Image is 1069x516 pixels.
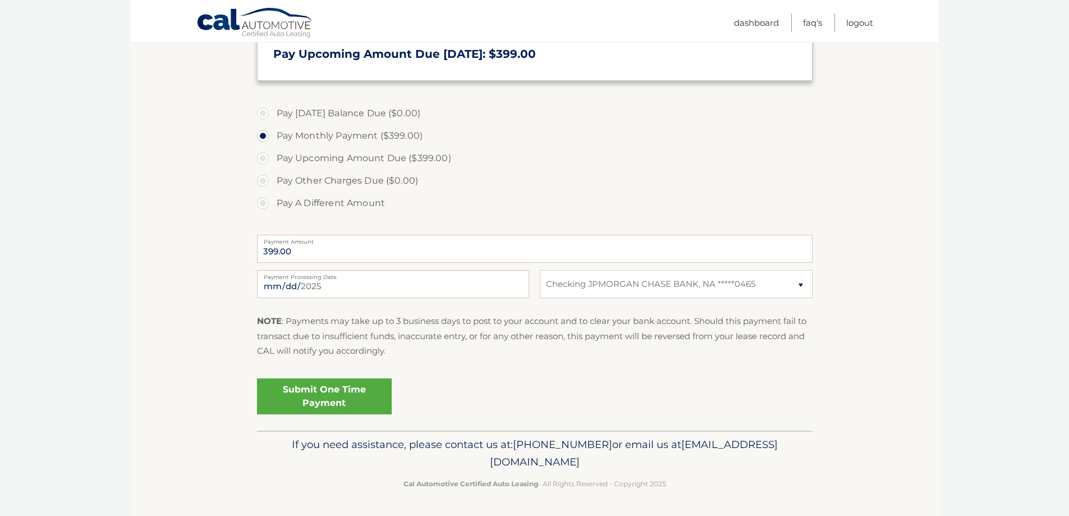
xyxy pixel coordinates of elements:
[257,314,813,358] p: : Payments may take up to 3 business days to post to your account and to clear your bank account....
[257,270,529,279] label: Payment Processing Date
[257,235,813,263] input: Payment Amount
[257,170,813,192] label: Pay Other Charges Due ($0.00)
[846,13,873,32] a: Logout
[513,438,612,451] span: [PHONE_NUMBER]
[257,270,529,298] input: Payment Date
[257,235,813,244] label: Payment Amount
[257,147,813,170] label: Pay Upcoming Amount Due ($399.00)
[264,436,805,472] p: If you need assistance, please contact us at: or email us at
[273,47,796,61] h3: Pay Upcoming Amount Due [DATE]: $399.00
[264,478,805,490] p: - All Rights Reserved - Copyright 2025
[257,125,813,147] label: Pay Monthly Payment ($399.00)
[734,13,779,32] a: Dashboard
[196,7,314,40] a: Cal Automotive
[803,13,822,32] a: FAQ's
[257,102,813,125] label: Pay [DATE] Balance Due ($0.00)
[257,378,392,414] a: Submit One Time Payment
[257,316,282,326] strong: NOTE
[403,480,538,488] strong: Cal Automotive Certified Auto Leasing
[257,192,813,214] label: Pay A Different Amount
